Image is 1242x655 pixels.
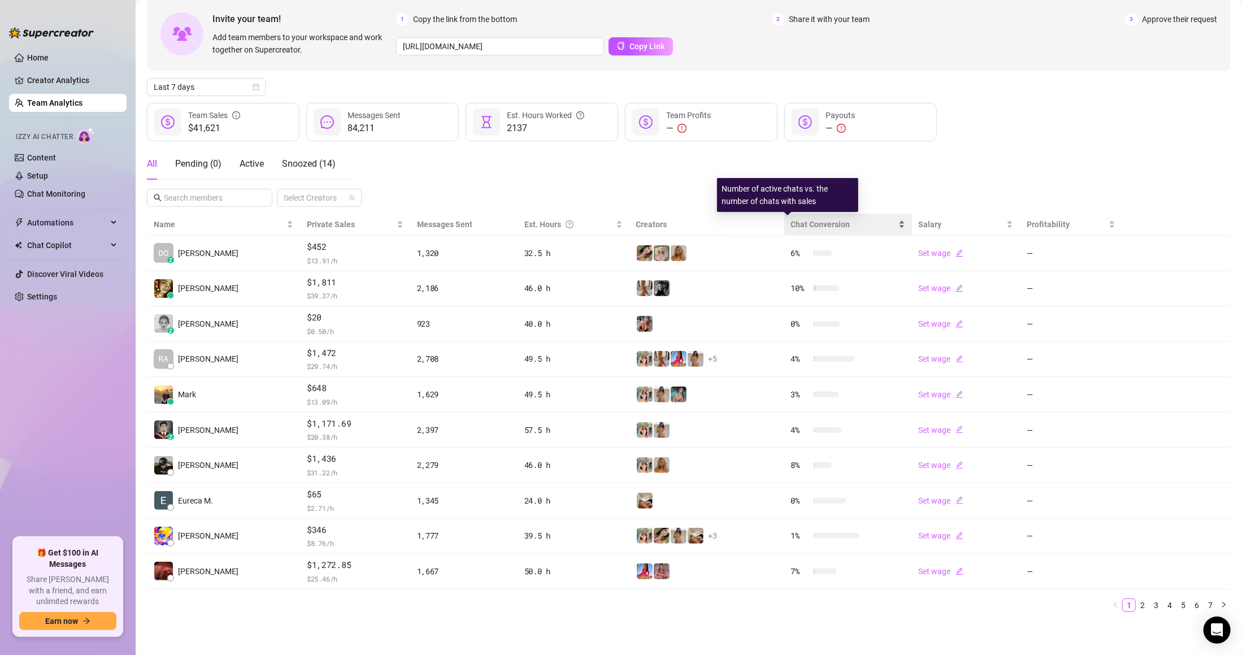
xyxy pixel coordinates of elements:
span: 8 % [791,459,809,471]
span: 0 % [791,494,809,507]
div: 1,667 [417,565,511,578]
span: Izzy AI Chatter [16,132,73,142]
span: edit [956,284,963,292]
span: copy [617,42,625,50]
span: RA [159,353,169,365]
td: — [1020,342,1122,378]
div: 32.5 h [524,247,623,259]
span: [PERSON_NAME] [178,565,238,578]
span: team [349,194,355,201]
img: SilviaSage (VIP) [637,457,653,473]
span: [PERSON_NAME] [178,530,238,542]
span: message [320,115,334,129]
span: $1,436 [307,452,403,466]
span: + 5 [709,353,718,365]
img: Kennedy (VIP) [654,280,670,296]
span: Share it with your team [789,13,870,25]
span: Invite your team! [212,12,396,26]
li: 4 [1163,598,1176,612]
span: Approve their request [1142,13,1217,25]
span: $ 2.71 /h [307,502,403,514]
a: 5 [1177,599,1189,611]
span: $ 8.76 /h [307,537,403,549]
span: Name [154,218,284,231]
div: 2,186 [417,282,511,294]
span: Automations [27,214,107,232]
a: Setup [27,171,48,180]
span: dollar-circle [639,115,653,129]
img: Georgia (VIP) [688,351,703,367]
span: $1,272.85 [307,558,403,572]
img: Kyle Rodriguez [154,420,173,439]
span: edit [956,320,963,328]
span: 3 % [791,388,809,401]
span: right [1221,601,1227,608]
img: Mocha (VIP) [654,528,670,544]
div: 2,397 [417,424,511,436]
td: — [1020,236,1122,271]
div: — [826,122,855,135]
img: Jericko [154,456,173,475]
td: — [1020,271,1122,307]
img: Georgia (VIP) [671,528,687,544]
div: All [147,157,157,171]
span: $41,621 [188,122,240,135]
th: Creators [629,214,784,236]
span: calendar [253,84,259,90]
span: hourglass [480,115,493,129]
img: Mocha (VIP) [637,245,653,261]
span: Copy Link [629,42,665,51]
td: — [1020,483,1122,519]
img: Celine (VIP) [637,280,653,296]
span: edit [956,355,963,363]
span: Last 7 days [154,79,259,96]
div: 39.5 h [524,530,623,542]
span: 🎁 Get $100 in AI Messages [19,548,116,570]
span: Chat Copilot [27,236,107,254]
img: Jaz (VIP) [654,457,670,473]
img: SilviaSage (Free) [637,316,653,332]
td: — [1020,377,1122,413]
img: AI Chatter [77,127,95,144]
img: SilviaSage (VIP) [637,422,653,438]
a: Content [27,153,56,162]
li: 2 [1136,598,1149,612]
a: Set wageedit [919,461,963,470]
span: Messages Sent [417,220,472,229]
a: Set wageedit [919,390,963,399]
div: 46.0 h [524,282,623,294]
img: Audrey Elaine [154,314,173,333]
img: logo-BBDzfeDw.svg [9,27,94,38]
span: 0 % [791,318,809,330]
a: Set wageedit [919,354,963,363]
span: left [1112,601,1119,608]
button: right [1217,598,1231,612]
div: 1,320 [417,247,511,259]
span: [PERSON_NAME] [178,247,238,259]
li: Next Page [1217,598,1231,612]
img: Ellie (VIP) [654,245,670,261]
span: $346 [307,523,403,537]
span: [PERSON_NAME] [178,424,238,436]
span: $452 [307,240,403,254]
div: z [167,327,174,334]
span: exclamation-circle [678,124,687,133]
span: [PERSON_NAME] [178,318,238,330]
a: Discover Viral Videos [27,270,103,279]
span: Share [PERSON_NAME] with a friend, and earn unlimited rewards [19,574,116,608]
div: Pending ( 0 ) [175,157,222,171]
span: 6 % [791,247,809,259]
img: MJaee (VIP) [671,387,687,402]
span: Earn now [45,617,78,626]
img: deia jane boise… [154,279,173,298]
li: Previous Page [1109,598,1122,612]
img: Georgia (VIP) [654,422,670,438]
span: $648 [307,381,403,395]
span: $ 13.91 /h [307,255,403,266]
th: Name [147,214,300,236]
span: edit [956,426,963,433]
img: Maddie (VIP) [671,351,687,367]
div: 2,708 [417,353,511,365]
span: Salary [919,220,942,229]
td: — [1020,306,1122,342]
